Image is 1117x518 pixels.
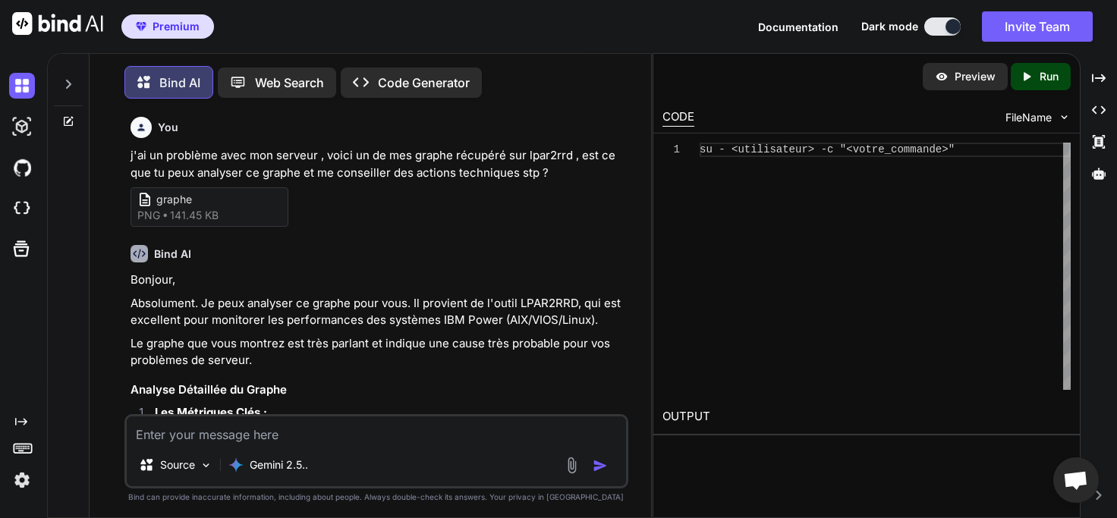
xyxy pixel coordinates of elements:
[1058,111,1071,124] img: chevron down
[955,69,996,84] p: Preview
[158,120,178,135] h6: You
[9,114,35,140] img: darkAi-studio
[982,11,1093,42] button: Invite Team
[1053,457,1099,503] a: Ouvrir le chat
[124,491,628,503] p: Bind can provide inaccurate information, including about people. Always double-check its answers....
[9,73,35,99] img: darkChat
[662,143,680,157] div: 1
[159,74,200,92] p: Bind AI
[154,246,191,262] h6: Bind AI
[378,74,470,92] p: Code Generator
[131,147,625,181] p: j'ai un problème avec mon serveur , voici un de mes graphe récupéré sur lpar2rrd , est ce que tu ...
[758,20,839,33] span: Documentation
[131,335,625,369] p: Le graphe que vous montrez est très parlant et indique une cause très probable pour vos problèmes...
[131,272,625,289] p: Bonjour,
[700,143,955,155] span: su - <utilisateur> -c "<votre_commande>"
[9,467,35,493] img: settings
[9,155,35,181] img: githubDark
[200,459,212,472] img: Pick Models
[662,108,694,127] div: CODE
[160,457,195,472] p: Source
[121,14,214,39] button: premiumPremium
[228,457,244,472] img: Gemini 2.5 Pro
[155,405,267,419] strong: Les Métriques Clés :
[255,74,324,92] p: Web Search
[9,196,35,221] img: cloudideIcon
[1040,69,1059,84] p: Run
[758,19,839,35] button: Documentation
[935,70,949,83] img: preview
[653,399,1080,435] h2: OUTPUT
[12,12,103,35] img: Bind AI
[131,295,625,329] p: Absolument. Je peux analyser ce graphe pour vous. Il provient de l'outil LPAR2RRD, qui est excell...
[170,208,219,223] span: 141.45 KB
[250,457,308,472] p: Gemini 2.5..
[131,381,625,399] h3: Analyse Détaillée du Graphe
[137,208,160,223] span: png
[563,457,581,474] img: attachment
[593,458,608,473] img: icon
[1005,110,1052,125] span: FileName
[136,22,146,31] img: premium
[156,192,278,208] span: graphe
[153,19,200,34] span: Premium
[861,19,918,34] span: Dark mode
